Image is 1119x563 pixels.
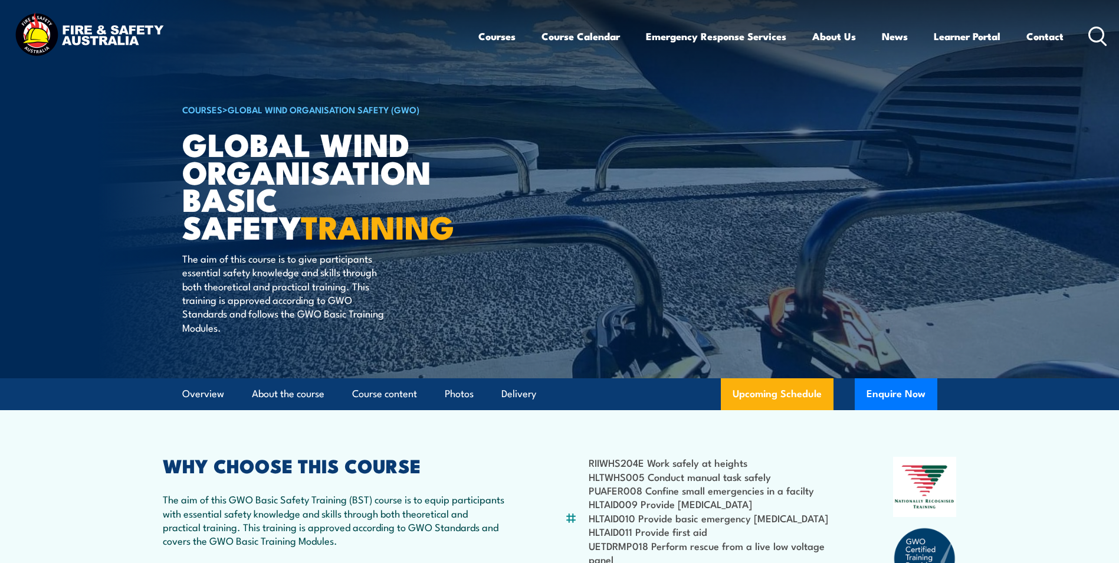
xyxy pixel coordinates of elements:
[501,378,536,410] a: Delivery
[589,525,836,538] li: HLTAID011 Provide first aid
[182,102,474,116] h6: >
[893,457,957,517] img: Nationally Recognised Training logo.
[1026,21,1064,52] a: Contact
[163,457,507,473] h2: WHY CHOOSE THIS COURSE
[812,21,856,52] a: About Us
[445,378,474,410] a: Photos
[163,492,507,548] p: The aim of this GWO Basic Safety Training (BST) course is to equip participants with essential sa...
[646,21,786,52] a: Emergency Response Services
[182,378,224,410] a: Overview
[182,251,398,334] p: The aim of this course is to give participants essential safety knowledge and skills through both...
[228,103,419,116] a: Global Wind Organisation Safety (GWO)
[934,21,1000,52] a: Learner Portal
[301,201,454,250] strong: TRAINING
[589,470,836,483] li: HLTWHS005 Conduct manual task safely
[589,511,836,525] li: HLTAID010 Provide basic emergency [MEDICAL_DATA]
[542,21,620,52] a: Course Calendar
[855,378,937,410] button: Enquire Now
[882,21,908,52] a: News
[252,378,324,410] a: About the course
[721,378,833,410] a: Upcoming Schedule
[182,103,222,116] a: COURSES
[589,483,836,497] li: PUAFER008 Confine small emergencies in a facilty
[478,21,516,52] a: Courses
[589,456,836,469] li: RIIWHS204E Work safely at heights
[352,378,417,410] a: Course content
[589,497,836,510] li: HLTAID009 Provide [MEDICAL_DATA]
[182,130,474,240] h1: Global Wind Organisation Basic Safety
